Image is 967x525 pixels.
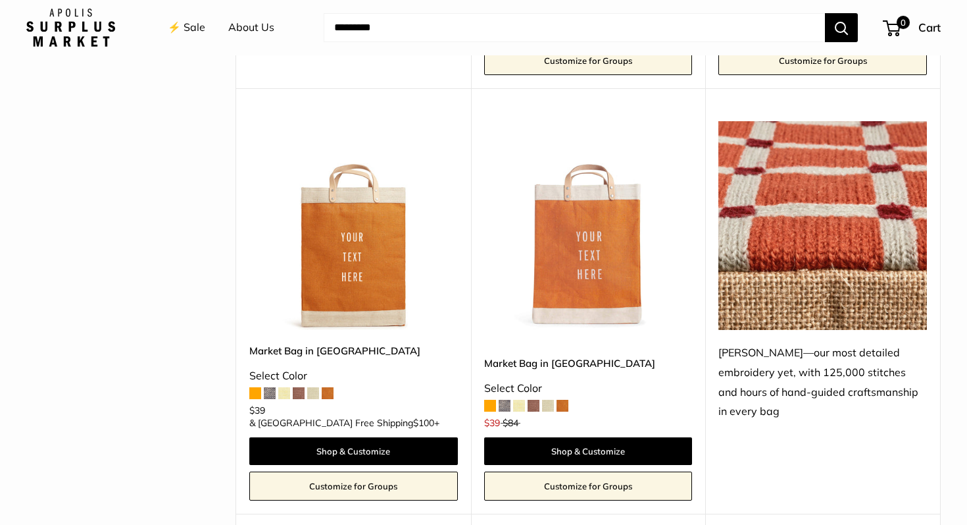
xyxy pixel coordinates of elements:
img: Market Bag in Cognac [249,121,458,330]
a: Shop & Customize [249,437,458,465]
span: $100 [413,417,434,429]
a: Market Bag in [GEOGRAPHIC_DATA] [484,356,693,371]
div: Select Color [249,366,458,386]
span: $39 [249,404,265,416]
a: ⚡️ Sale [168,18,205,38]
a: Market Bag in CognacMarket Bag in Cognac [249,121,458,330]
img: Chenille—our most detailed embroidery yet, with 125,000 stitches and hours of hand-guided craftsm... [718,121,927,330]
span: $39 [484,417,500,429]
a: description_Make it yours with custom, printed text.Market Bag in Citrus [484,121,693,330]
a: Market Bag in [GEOGRAPHIC_DATA] [249,343,458,358]
span: & [GEOGRAPHIC_DATA] Free Shipping + [249,418,439,428]
a: 0 Cart [884,17,941,38]
span: $84 [503,417,518,429]
a: Customize for Groups [249,472,458,501]
button: Search [825,13,858,42]
a: Customize for Groups [484,472,693,501]
a: Customize for Groups [484,46,693,75]
a: Customize for Groups [718,46,927,75]
a: Shop & Customize [484,437,693,465]
img: Apolis: Surplus Market [26,9,115,47]
span: 0 [897,16,910,29]
a: About Us [228,18,274,38]
div: Select Color [484,379,693,399]
input: Search... [324,13,825,42]
div: [PERSON_NAME]—our most detailed embroidery yet, with 125,000 stitches and hours of hand-guided cr... [718,343,927,422]
span: Cart [918,20,941,34]
img: description_Make it yours with custom, printed text. [484,121,693,330]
